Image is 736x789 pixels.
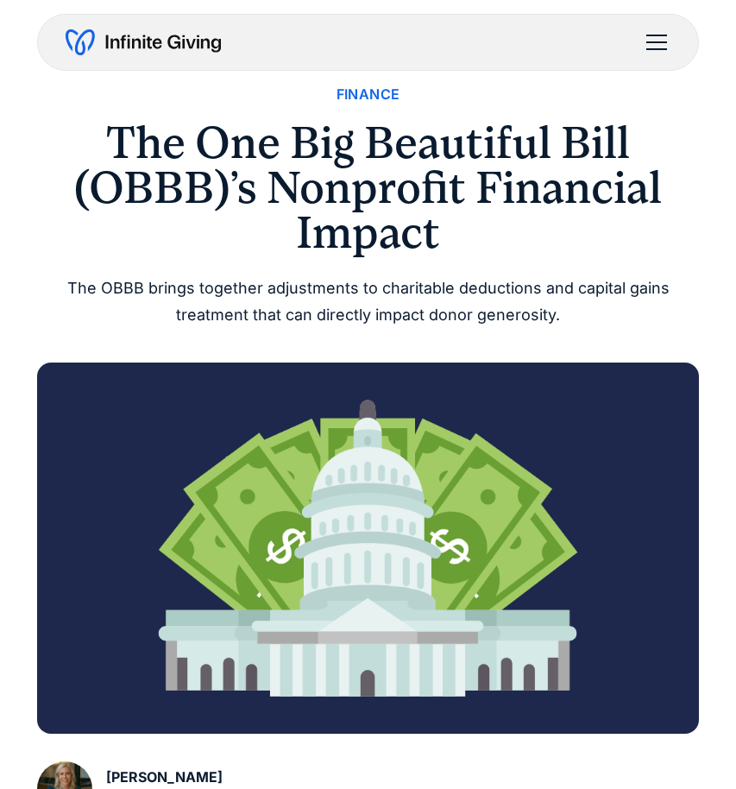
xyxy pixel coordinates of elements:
a: home [66,28,221,56]
div: The OBBB brings together adjustments to charitable deductions and capital gains treatment that ca... [37,275,700,328]
div: [PERSON_NAME] [106,766,223,789]
h1: The One Big Beautiful Bill (OBBB)’s Nonprofit Financial Impact [37,120,700,255]
div: menu [636,22,670,63]
a: Finance [337,83,400,106]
